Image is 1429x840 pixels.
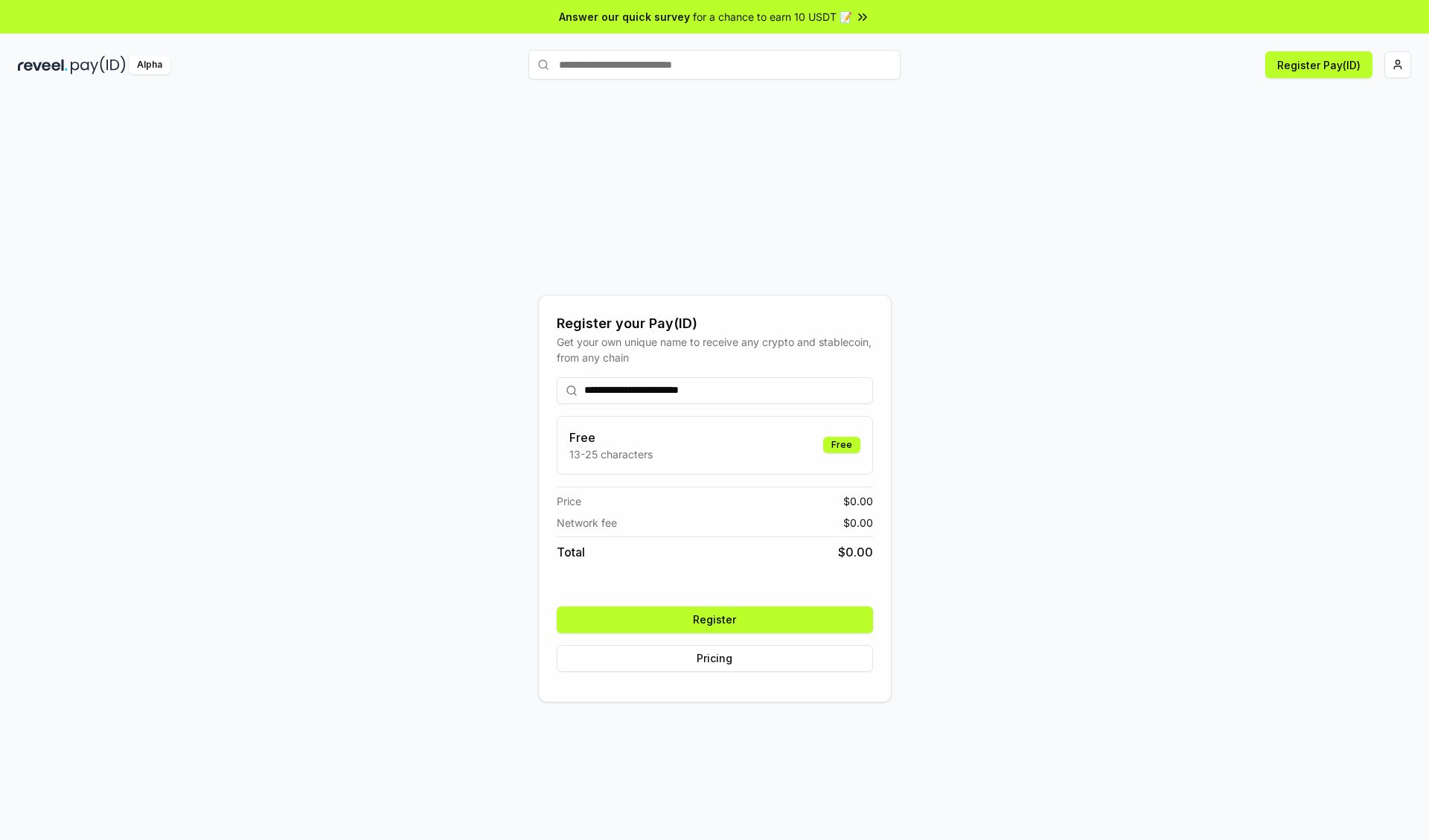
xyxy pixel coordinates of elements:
[569,446,653,462] p: 13-25 characters
[843,493,873,509] span: $ 0.00
[557,515,617,530] span: Network fee
[557,313,873,334] div: Register your Pay(ID)
[71,56,126,74] img: pay_id
[557,334,873,365] div: Get your own unique name to receive any crypto and stablecoin, from any chain
[1265,51,1372,78] button: Register Pay(ID)
[559,9,690,25] span: Answer our quick survey
[843,515,873,530] span: $ 0.00
[557,543,585,561] span: Total
[693,9,852,25] span: for a chance to earn 10 USDT 📝
[557,645,873,672] button: Pricing
[18,56,68,74] img: reveel_dark
[557,493,581,509] span: Price
[557,606,873,633] button: Register
[569,429,653,446] h3: Free
[838,543,873,561] span: $ 0.00
[129,56,170,74] div: Alpha
[823,437,860,453] div: Free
